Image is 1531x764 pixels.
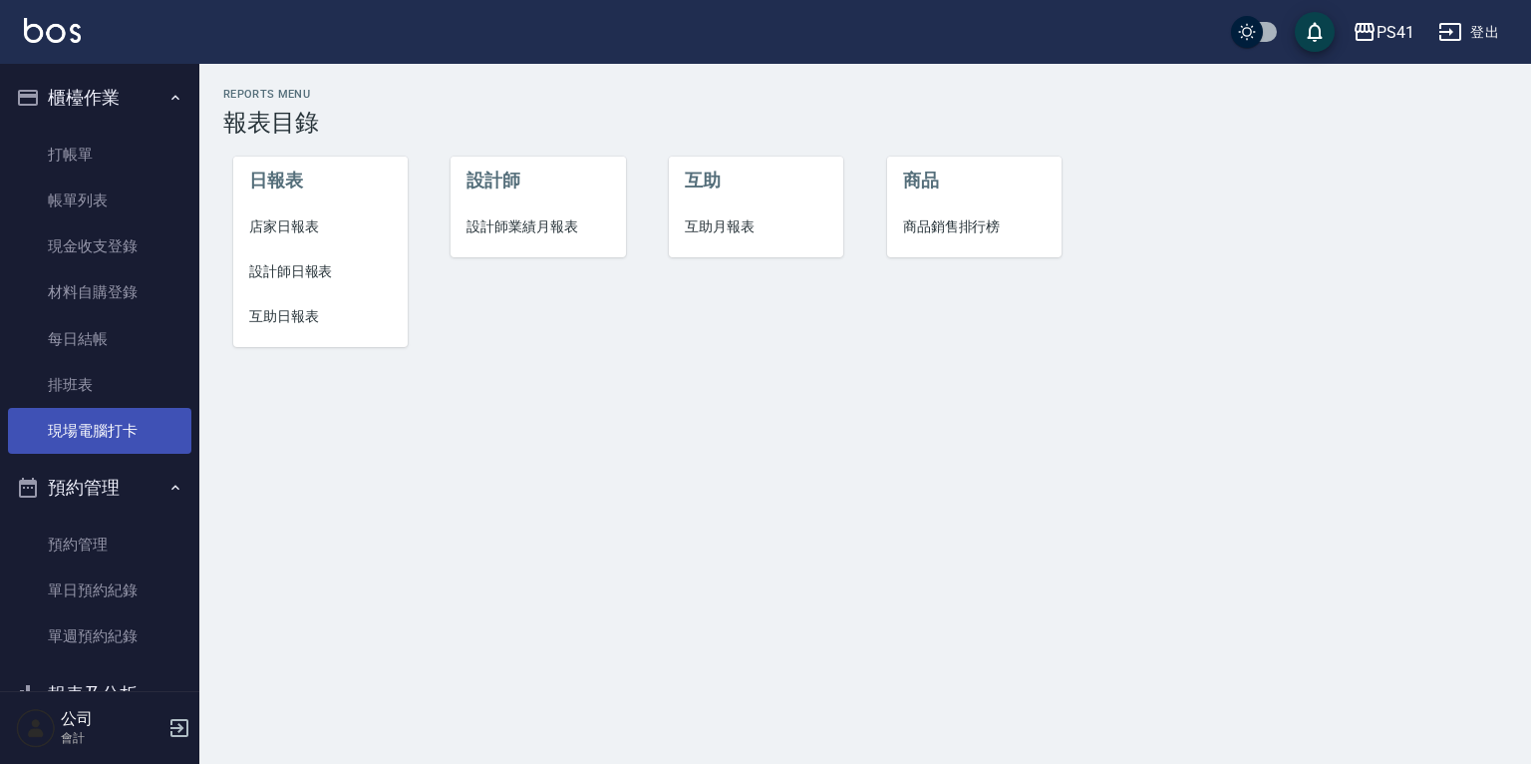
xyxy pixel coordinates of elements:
[685,216,827,237] span: 互助月報表
[8,668,191,720] button: 報表及分析
[466,216,609,237] span: 設計師業績月報表
[61,709,162,729] h5: 公司
[24,18,81,43] img: Logo
[8,522,191,568] a: 預約管理
[8,362,191,408] a: 排班表
[903,216,1046,237] span: 商品銷售排行榜
[223,88,1507,101] h2: Reports Menu
[233,249,408,294] a: 設計師日報表
[223,109,1507,137] h3: 報表目錄
[61,729,162,747] p: 會計
[249,261,392,282] span: 設計師日報表
[8,223,191,269] a: 現金收支登錄
[1377,20,1414,45] div: PS41
[669,204,843,249] a: 互助月報表
[8,408,191,454] a: 現場電腦打卡
[16,708,56,748] img: Person
[8,72,191,124] button: 櫃檯作業
[8,269,191,315] a: 材料自購登錄
[8,462,191,514] button: 預約管理
[451,157,625,204] li: 設計師
[8,178,191,223] a: 帳單列表
[1430,14,1507,51] button: 登出
[887,204,1062,249] a: 商品銷售排行榜
[1345,12,1422,53] button: PS41
[249,306,392,327] span: 互助日報表
[887,157,1062,204] li: 商品
[451,204,625,249] a: 設計師業績月報表
[669,157,843,204] li: 互助
[249,216,392,237] span: 店家日報表
[8,316,191,362] a: 每日結帳
[8,568,191,613] a: 單日預約紀錄
[8,132,191,178] a: 打帳單
[233,204,408,249] a: 店家日報表
[233,294,408,339] a: 互助日報表
[233,157,408,204] li: 日報表
[1295,12,1335,52] button: save
[8,613,191,659] a: 單週預約紀錄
